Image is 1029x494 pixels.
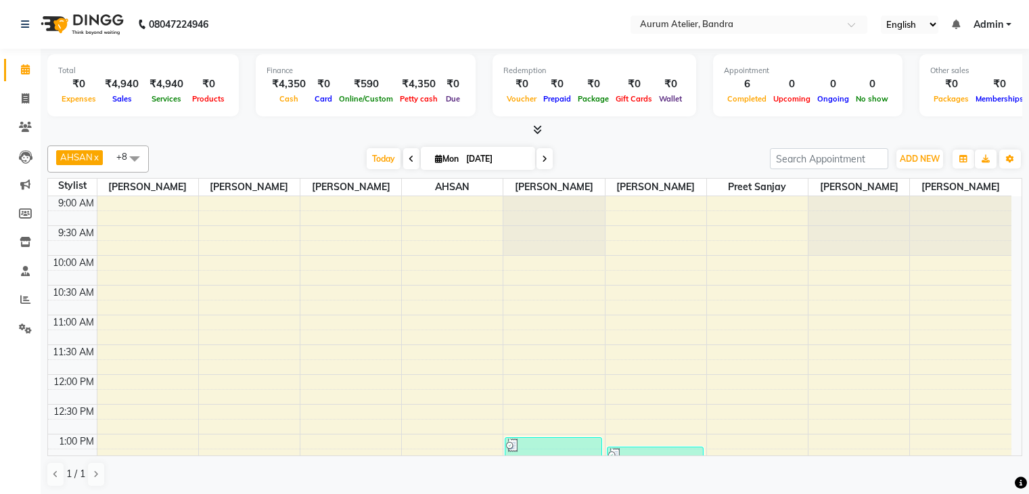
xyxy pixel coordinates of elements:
span: Package [574,94,612,104]
img: logo [35,5,127,43]
div: ₹0 [540,76,574,92]
div: ₹0 [58,76,99,92]
span: [PERSON_NAME] [199,179,300,196]
div: 11:30 AM [50,345,97,359]
div: Finance [267,65,465,76]
div: 9:30 AM [55,226,97,240]
div: 12:30 PM [51,405,97,419]
span: Card [311,94,336,104]
div: ₹4,940 [144,76,189,92]
span: 1 / 1 [66,467,85,481]
span: [PERSON_NAME] [300,179,401,196]
span: Completed [724,94,770,104]
span: Online/Custom [336,94,396,104]
div: ₹4,940 [99,76,144,92]
span: Admin [974,18,1003,32]
span: Ongoing [814,94,852,104]
span: Prepaid [540,94,574,104]
div: ₹0 [656,76,685,92]
div: [PERSON_NAME], TK01, 01:05 PM-01:30 PM, Hair Wash With Conditiong (Moroccanoil / Naturica / Kerat... [505,438,601,460]
span: Products [189,94,228,104]
button: ADD NEW [896,150,943,169]
span: Preet sanjay [707,179,808,196]
span: Mon [432,154,462,164]
span: Wallet [656,94,685,104]
div: Appointment [724,65,892,76]
div: ₹0 [311,76,336,92]
span: AHSAN [402,179,503,196]
div: Total [58,65,228,76]
span: [PERSON_NAME] [910,179,1011,196]
span: Sales [109,94,135,104]
span: Expenses [58,94,99,104]
div: 6 [724,76,770,92]
span: Packages [930,94,972,104]
div: 0 [852,76,892,92]
b: 08047224946 [149,5,208,43]
input: Search Appointment [770,148,888,169]
span: Due [442,94,463,104]
div: 0 [814,76,852,92]
div: ₹0 [574,76,612,92]
div: 9:00 AM [55,196,97,210]
div: Redemption [503,65,685,76]
div: ₹0 [972,76,1027,92]
div: ₹0 [930,76,972,92]
span: +8 [116,151,137,162]
div: ₹0 [189,76,228,92]
span: [PERSON_NAME] [605,179,706,196]
span: Services [148,94,185,104]
span: ADD NEW [900,154,940,164]
div: 0 [770,76,814,92]
div: 11:00 AM [50,315,97,330]
div: 1:00 PM [56,434,97,449]
span: No show [852,94,892,104]
span: AHSAN [60,152,93,162]
span: Voucher [503,94,540,104]
div: ₹0 [441,76,465,92]
span: Upcoming [770,94,814,104]
div: 10:30 AM [50,286,97,300]
span: [PERSON_NAME] [808,179,909,196]
div: ₹4,350 [396,76,441,92]
span: Today [367,148,401,169]
div: ₹0 [612,76,656,92]
div: walk in, TK02, 01:15 PM-01:35 PM, Rica Wax - Full Arms (₹700) [608,447,704,465]
span: Cash [276,94,302,104]
div: Stylist [48,179,97,193]
div: 10:00 AM [50,256,97,270]
div: ₹0 [503,76,540,92]
div: ₹4,350 [267,76,311,92]
a: x [93,152,99,162]
span: Gift Cards [612,94,656,104]
div: ₹590 [336,76,396,92]
span: [PERSON_NAME] [503,179,604,196]
input: 2025-09-01 [462,149,530,169]
div: 12:00 PM [51,375,97,389]
span: [PERSON_NAME] [97,179,198,196]
span: Memberships [972,94,1027,104]
span: Petty cash [396,94,441,104]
